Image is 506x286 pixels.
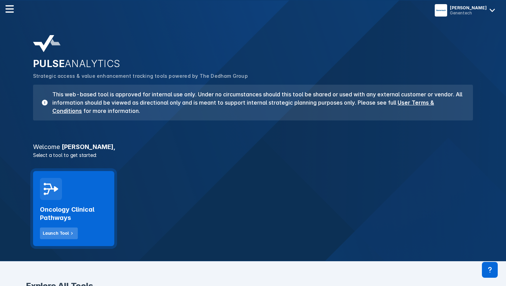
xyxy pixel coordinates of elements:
button: Launch Tool [40,227,78,239]
span: ANALYTICS [65,58,120,70]
div: Genentech [450,10,487,15]
h3: [PERSON_NAME] , [29,144,477,150]
h3: This web-based tool is approved for internal use only. Under no circumstances should this tool be... [48,90,465,115]
img: menu button [436,6,446,15]
p: Select a tool to get started: [29,151,477,159]
img: pulse-analytics-logo [33,35,61,52]
span: Welcome [33,143,60,150]
p: Strategic access & value enhancement tracking tools powered by The Dedham Group [33,72,473,80]
a: Oncology Clinical PathwaysLaunch Tool [33,171,114,246]
h2: Oncology Clinical Pathways [40,205,107,222]
div: [PERSON_NAME] [450,5,487,10]
img: menu--horizontal.svg [6,5,14,13]
h2: PULSE [33,58,473,70]
div: Contact Support [482,262,498,278]
div: Launch Tool [43,230,69,236]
